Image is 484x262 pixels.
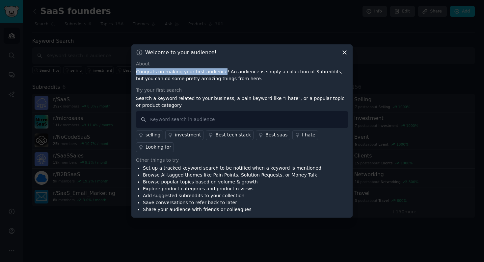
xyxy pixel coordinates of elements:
[165,130,203,140] a: investment
[136,130,163,140] a: selling
[136,68,348,82] p: Congrats on making your first audience! An audience is simply a collection of Subreddits, but you...
[175,131,201,138] div: investment
[143,185,321,192] li: Explore product categories and product reviews
[136,87,348,94] div: Try your first search
[136,95,348,109] p: Search a keyword related to your business, a pain keyword like "I hate", or a popular topic or pr...
[146,144,171,151] div: Looking for
[146,131,160,138] div: selling
[292,130,318,140] a: I hate
[143,179,321,185] li: Browse popular topics based on volume & growth
[206,130,254,140] a: Best tech stack
[136,157,348,164] div: Other things to try
[256,130,290,140] a: Best saas
[143,206,321,213] li: Share your audience with friends or colleagues
[145,49,217,56] h3: Welcome to your audience!
[215,131,251,138] div: Best tech stack
[143,165,321,172] li: Set up a tracked keyword search to be notified when a keyword is mentioned
[302,131,315,138] div: I hate
[143,172,321,179] li: Browse AI-tagged themes like Pain Points, Solution Requests, or Money Talk
[143,199,321,206] li: Save conversations to refer back to later
[143,192,321,199] li: Add suggested subreddits to your collection
[265,131,287,138] div: Best saas
[136,142,174,152] a: Looking for
[136,60,348,67] div: About
[136,111,348,128] input: Keyword search in audience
